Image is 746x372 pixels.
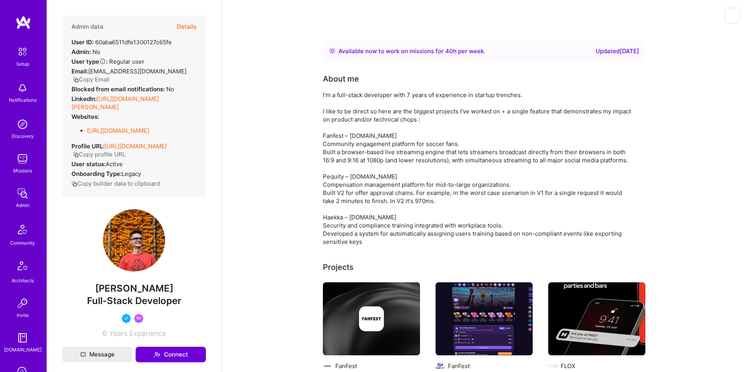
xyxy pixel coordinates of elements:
img: Company logo [323,362,332,371]
strong: Email: [71,68,88,75]
i: icon Copy [73,77,79,83]
div: Discovery [12,132,34,140]
img: Been on Mission [134,314,143,323]
h4: Admin data [71,23,103,30]
div: FanFest [448,362,470,370]
strong: Onboarding Type: [71,170,122,177]
div: Setup [16,60,29,68]
div: Regular user [71,57,145,66]
button: Details [177,16,197,38]
div: Available now to work on missions for h per week . [338,47,485,56]
img: Flox [548,282,645,355]
button: Copy profile URL [73,150,125,158]
div: FanFest [335,362,357,370]
div: About me [323,73,359,85]
img: Company logo [548,362,558,371]
div: Missions [13,167,32,175]
span: [EMAIL_ADDRESS][DOMAIN_NAME] [88,68,186,75]
div: [DOMAIN_NAME] [4,346,42,354]
img: Community [13,220,32,239]
img: teamwork [15,151,30,167]
img: Invite [15,296,30,311]
img: logo [16,16,31,30]
button: Copy builder data to clipboard [71,179,160,188]
img: Company logo [359,306,384,331]
span: [PERSON_NAME] [62,283,206,294]
div: Architects [12,276,34,285]
span: Years Experience [109,329,166,337]
div: No [71,85,174,93]
div: Invite [17,311,29,319]
span: legacy [122,170,141,177]
strong: Admin: [71,48,91,56]
button: Message [62,347,132,362]
i: icon Connect [153,351,160,358]
div: Admin [16,201,30,209]
img: discovery [15,116,30,132]
img: guide book [15,330,30,346]
strong: User ID: [71,38,94,46]
button: Copy Email [73,75,110,83]
div: Updated [DATE] [596,47,639,56]
img: Architects [13,258,32,276]
img: cover [323,282,420,355]
div: Community [10,239,35,247]
img: bell [15,80,30,96]
strong: Profile URL: [71,143,105,150]
img: Availability [329,48,335,54]
div: FLOX [561,362,575,370]
img: User Avatar [103,209,165,271]
span: Active [106,160,123,168]
strong: User status: [71,160,106,168]
img: admin teamwork [15,186,30,201]
strong: LinkedIn: [71,95,97,103]
div: No [71,48,100,56]
div: I'm a full-stack developer with 7 years of experience in startup trenches. I like to be direct so... [323,91,634,246]
strong: Blocked from email notifications: [71,85,166,93]
a: [URL][DOMAIN_NAME] [105,143,167,150]
a: [URL][DOMAIN_NAME] [87,127,149,134]
a: [URL][DOMAIN_NAME][PERSON_NAME] [71,95,159,111]
strong: Websites: [71,113,99,120]
i: icon Copy [73,152,79,158]
button: Connect [136,347,206,362]
span: 6 [103,329,107,337]
img: FanFest [436,282,533,355]
span: 40 [445,47,453,55]
div: Notifications [9,96,37,104]
img: Company logo [436,362,445,371]
div: Projects [323,261,354,273]
i: icon Mail [80,352,86,357]
div: 60aba6511dfe1300127c65fe [71,38,172,46]
i: Help [99,58,106,65]
strong: User type : [71,58,108,65]
i: icon Copy [71,181,77,187]
img: setup [14,43,31,60]
img: Vetted A.Teamer [122,314,131,323]
span: Full-Stack Developer [87,295,181,306]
